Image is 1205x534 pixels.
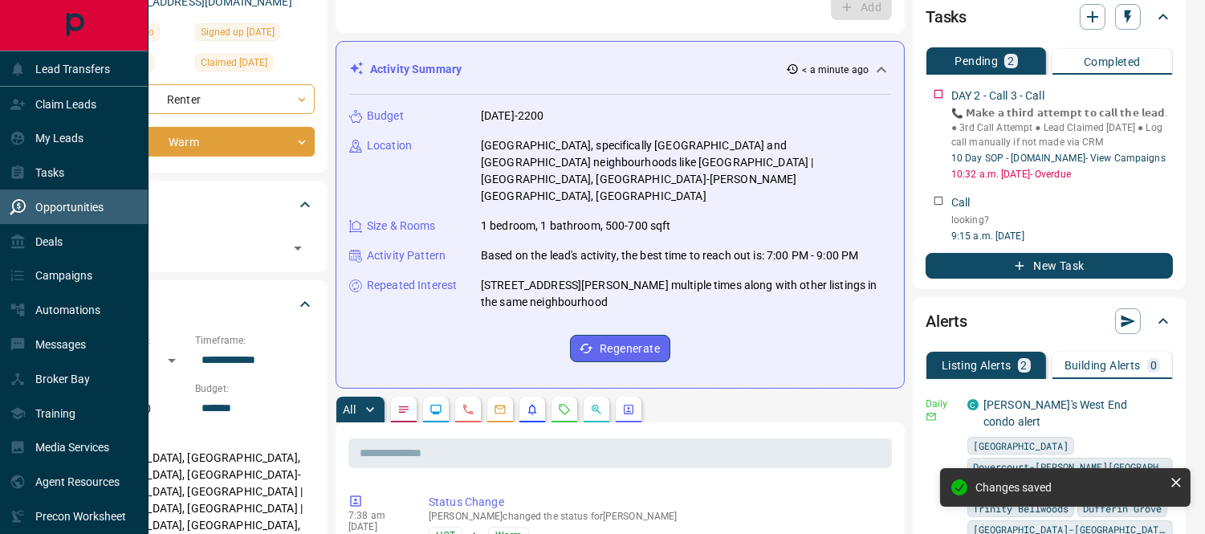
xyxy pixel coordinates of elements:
svg: Calls [462,403,474,416]
p: 10:32 a.m. [DATE] - Overdue [951,167,1173,181]
p: Daily [926,397,958,411]
svg: Requests [558,403,571,416]
span: Dovercourt-[PERSON_NAME][GEOGRAPHIC_DATA] [973,459,1167,475]
p: Timeframe: [195,333,315,348]
p: Call [951,194,971,211]
p: Areas Searched: [67,430,315,445]
div: Changes saved [975,481,1163,494]
svg: Emails [494,403,507,416]
p: Budget [367,108,404,124]
svg: Lead Browsing Activity [429,403,442,416]
p: 1 bedroom, 1 bathroom, 500-700 sqft [481,218,671,234]
p: Pending [955,55,998,67]
svg: Agent Actions [622,403,635,416]
svg: Listing Alerts [526,403,539,416]
p: < a minute ago [802,63,869,77]
p: Location [367,137,412,154]
button: New Task [926,253,1173,279]
span: Signed up [DATE] [201,24,275,40]
a: [PERSON_NAME]'s West End condo alert [983,398,1127,428]
p: 0 [1150,360,1157,371]
p: [DATE]-2200 [481,108,543,124]
div: Alerts [926,302,1173,340]
div: Warm [67,127,315,157]
p: [GEOGRAPHIC_DATA], specifically [GEOGRAPHIC_DATA] and [GEOGRAPHIC_DATA] neighbourhoods like [GEOG... [481,137,891,205]
p: [DATE] [348,521,405,532]
p: [PERSON_NAME] changed the status for [PERSON_NAME] [429,511,885,522]
span: [GEOGRAPHIC_DATA] [973,438,1069,454]
p: Size & Rooms [367,218,436,234]
p: Activity Pattern [367,247,446,264]
div: Sun Jul 06 2025 [195,23,315,46]
p: Building Alerts [1065,360,1141,371]
p: [STREET_ADDRESS][PERSON_NAME] multiple times along with other listings in the same neighbourhood [481,277,891,311]
p: Based on the lead's activity, the best time to reach out is: 7:00 PM - 9:00 PM [481,247,858,264]
div: Tags [67,185,315,224]
p: Status Change [429,494,885,511]
p: Completed [1084,56,1141,67]
div: Renter [67,84,315,114]
p: 2 [1021,360,1028,371]
div: Activity Summary< a minute ago [349,55,891,84]
svg: Email [926,411,937,422]
p: Budget: [195,381,315,396]
p: Repeated Interest [367,277,457,294]
div: condos.ca [967,399,979,410]
button: Open [287,237,309,259]
h2: Tasks [926,4,967,30]
p: 7:38 am [348,510,405,521]
div: Mon Jul 07 2025 [195,54,315,76]
p: 2 [1008,55,1014,67]
h2: Alerts [926,308,967,334]
p: looking? [951,213,1173,227]
p: 📞 𝗠𝗮𝗸𝗲 𝗮 𝘁𝗵𝗶𝗿𝗱 𝗮𝘁𝘁𝗲𝗺𝗽𝘁 𝘁𝗼 𝗰𝗮𝗹𝗹 𝘁𝗵𝗲 𝗹𝗲𝗮𝗱. ● 3rd Call Attempt ● Lead Claimed [DATE] ● Log call manu... [951,106,1173,149]
a: 10 Day SOP - [DOMAIN_NAME]- View Campaigns [951,153,1166,164]
svg: Notes [397,403,410,416]
p: Listing Alerts [942,360,1012,371]
p: Activity Summary [370,61,462,78]
p: All [343,404,356,415]
svg: Opportunities [590,403,603,416]
button: Regenerate [570,335,670,362]
p: 9:15 a.m. [DATE] [951,229,1173,243]
div: Criteria [67,285,315,324]
span: Claimed [DATE] [201,55,267,71]
p: DAY 2 - Call 3 - Call [951,88,1044,104]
